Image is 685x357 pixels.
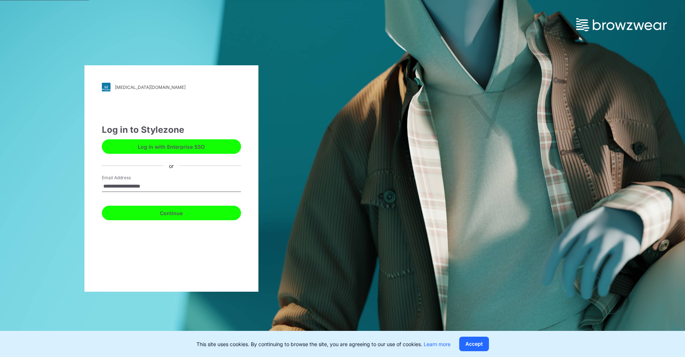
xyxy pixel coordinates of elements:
img: browzwear-logo.73288ffb.svg [576,18,667,31]
a: Learn more [424,341,451,347]
label: Email Address [102,175,153,181]
p: This site uses cookies. By continuing to browse the site, you are agreeing to our use of cookies. [196,340,451,348]
img: svg+xml;base64,PHN2ZyB3aWR0aD0iMjgiIGhlaWdodD0iMjgiIHZpZXdCb3g9IjAgMCAyOCAyOCIgZmlsbD0ibm9uZSIgeG... [102,83,111,91]
a: [MEDICAL_DATA][DOMAIN_NAME] [102,83,241,91]
div: [MEDICAL_DATA][DOMAIN_NAME] [115,85,186,90]
div: or [163,162,179,169]
button: Continue [102,206,241,220]
button: Accept [459,337,489,351]
div: Log in to Stylezone [102,123,241,136]
button: Log in with Enterprise SSO [102,139,241,154]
